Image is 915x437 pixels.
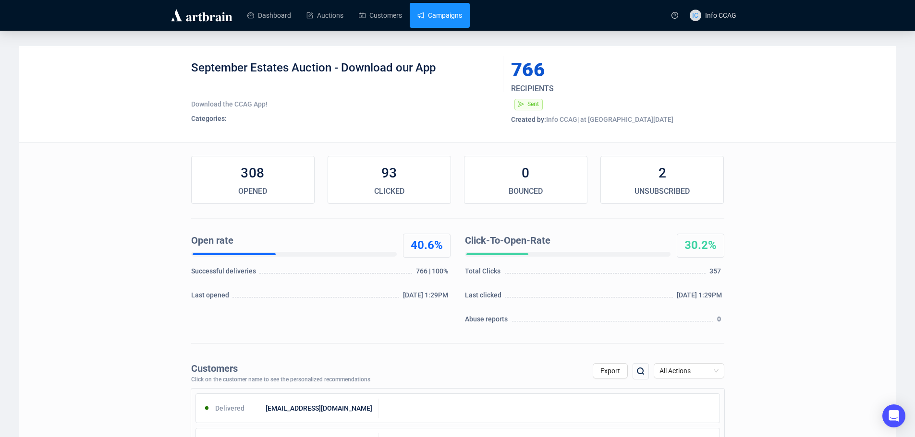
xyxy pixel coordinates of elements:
div: 40.6% [403,238,450,253]
span: IC [692,10,698,21]
div: Click on the customer name to see the personalized recommendations [191,377,370,383]
span: Info CCAG [705,12,736,19]
a: Customers [359,3,402,28]
span: send [518,101,524,107]
span: Sent [527,101,539,107]
div: 30.2% [677,238,724,253]
div: 766 [511,60,679,80]
div: Customers [191,363,370,374]
div: Open Intercom Messenger [882,404,905,427]
div: September Estates Auction - Download our App [191,60,496,89]
div: Last opened [191,290,232,305]
div: Abuse reports [465,314,511,329]
div: Delivered [196,399,264,418]
img: logo [170,8,234,23]
div: Successful deliveries [191,266,258,281]
a: Dashboard [247,3,291,28]
div: Total Clicks [465,266,503,281]
a: Auctions [306,3,343,28]
button: Export [593,363,628,378]
div: CLICKED [328,186,451,197]
div: Download the CCAG App! [191,99,496,109]
div: Info CCAG | at [GEOGRAPHIC_DATA][DATE] [511,115,724,124]
span: Export [600,367,620,375]
div: 2 [601,164,723,183]
div: Last clicked [465,290,504,305]
div: RECIPIENTS [511,83,688,94]
div: OPENED [192,186,314,197]
div: UNSUBSCRIBED [601,186,723,197]
div: 357 [709,266,724,281]
span: question-circle [671,12,678,19]
div: 93 [328,164,451,183]
div: 766 | 100% [416,266,450,281]
span: Categories: [191,115,227,122]
div: [EMAIL_ADDRESS][DOMAIN_NAME] [263,399,379,418]
div: BOUNCED [464,186,587,197]
div: [DATE] 1:29PM [403,290,451,305]
span: Created by: [511,116,546,123]
img: search.png [635,366,647,377]
div: Open rate [191,234,393,248]
a: Campaigns [417,3,462,28]
div: 0 [464,164,587,183]
div: 0 [717,314,724,329]
div: Click-To-Open-Rate [465,234,667,248]
span: All Actions [659,364,719,378]
div: [DATE] 1:29PM [677,290,724,305]
div: 308 [192,164,314,183]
